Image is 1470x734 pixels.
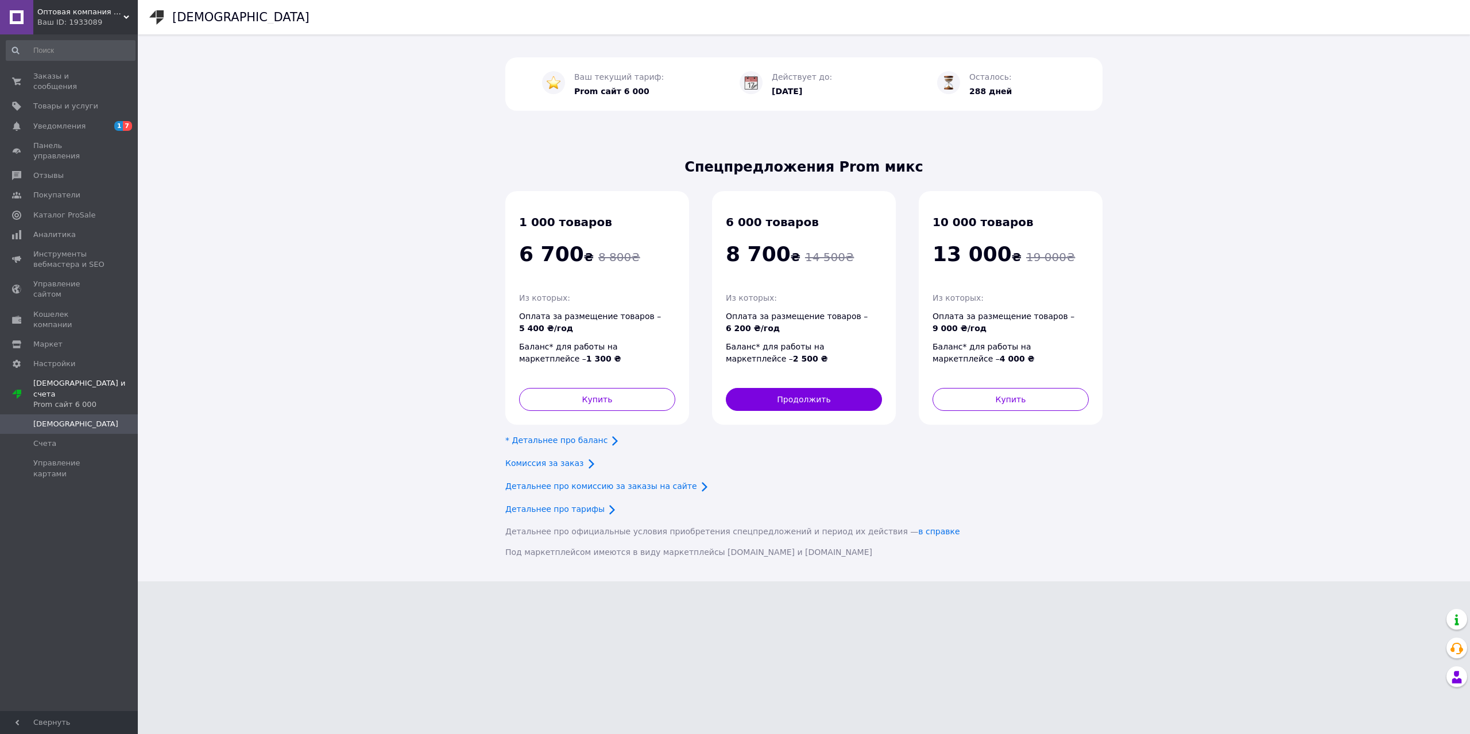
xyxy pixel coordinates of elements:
[574,72,664,81] span: Ваш текущий тариф:
[793,354,828,363] span: 2 500 ₴
[744,76,758,90] img: :calendar:
[33,121,86,131] span: Уведомления
[6,40,136,61] input: Поиск
[33,190,80,200] span: Покупатели
[37,7,123,17] span: Оптовая компания Почти всё
[33,279,106,300] span: Управление сайтом
[505,157,1102,177] span: Спецпредложения Prom микc
[726,250,800,264] span: ₴
[969,72,1012,81] span: Осталось:
[519,242,584,266] span: 6 700
[933,293,984,302] span: Из которых:
[505,436,608,445] a: * Детальнее про баланс
[33,458,106,479] span: Управление картами
[933,388,1089,411] button: Купить
[519,293,570,302] span: Из которых:
[33,419,118,429] span: [DEMOGRAPHIC_DATA]
[519,312,661,333] span: Оплата за размещение товаров –
[574,87,649,96] span: Prom сайт 6 000
[33,438,56,449] span: Счета
[33,399,138,410] div: Prom сайт 6 000
[942,76,955,90] img: :hourglass_flowing_sand:
[933,215,1034,229] span: 10 000 товаров
[547,76,560,90] img: :star:
[726,242,791,266] span: 8 700
[726,342,828,363] span: Баланс* для работы на маркетплейсе –
[505,459,584,468] a: Комиссия за заказ
[33,71,106,92] span: Заказы и сообщения
[505,481,697,491] a: Детальнее про комиссию за заказы на сайте
[933,250,1022,264] span: ₴
[726,388,882,411] button: Продолжить
[33,339,63,349] span: Маркет
[772,87,802,96] span: [DATE]
[933,242,1012,266] span: 13 000
[33,309,106,330] span: Кошелек компании
[505,527,960,536] span: Детальнее про официальные условия приобретения спецпредложений и период их действия —
[37,17,138,28] div: Ваш ID: 1933089
[586,354,621,363] span: 1 300 ₴
[519,215,612,229] span: 1 000 товаров
[918,527,960,536] a: в справке
[33,170,64,181] span: Отзывы
[33,141,106,161] span: Панель управления
[598,250,640,264] span: 8 800 ₴
[33,101,98,111] span: Товары и услуги
[933,324,987,333] span: 9 000 ₴/год
[519,342,621,363] span: Баланс* для работы на маркетплейсе –
[33,210,95,220] span: Каталог ProSale
[33,359,75,369] span: Настройки
[505,547,872,557] span: Под маркетплейсом имеются в виду маркетплейсы [DOMAIN_NAME] и [DOMAIN_NAME]
[123,121,132,131] span: 7
[519,388,675,411] button: Купить
[519,250,594,264] span: ₴
[726,293,777,302] span: Из которых:
[726,312,868,333] span: Оплата за размещение товаров –
[33,249,106,270] span: Инструменты вебмастера и SEO
[969,87,1012,96] span: 288 дней
[519,324,573,333] span: 5 400 ₴/год
[933,312,1074,333] span: Оплата за размещение товаров –
[1000,354,1035,363] span: 4 000 ₴
[505,504,605,514] a: Детальнее про тарифы
[1026,250,1075,264] span: 19 000 ₴
[726,324,780,333] span: 6 200 ₴/год
[933,342,1035,363] span: Баланс* для работы на маркетплейсе –
[772,72,832,81] span: Действует до:
[726,215,819,229] span: 6 000 товаров
[114,121,123,131] span: 1
[172,10,310,24] h1: [DEMOGRAPHIC_DATA]
[33,230,76,240] span: Аналитика
[33,378,138,410] span: [DEMOGRAPHIC_DATA] и счета
[805,250,854,264] span: 14 500 ₴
